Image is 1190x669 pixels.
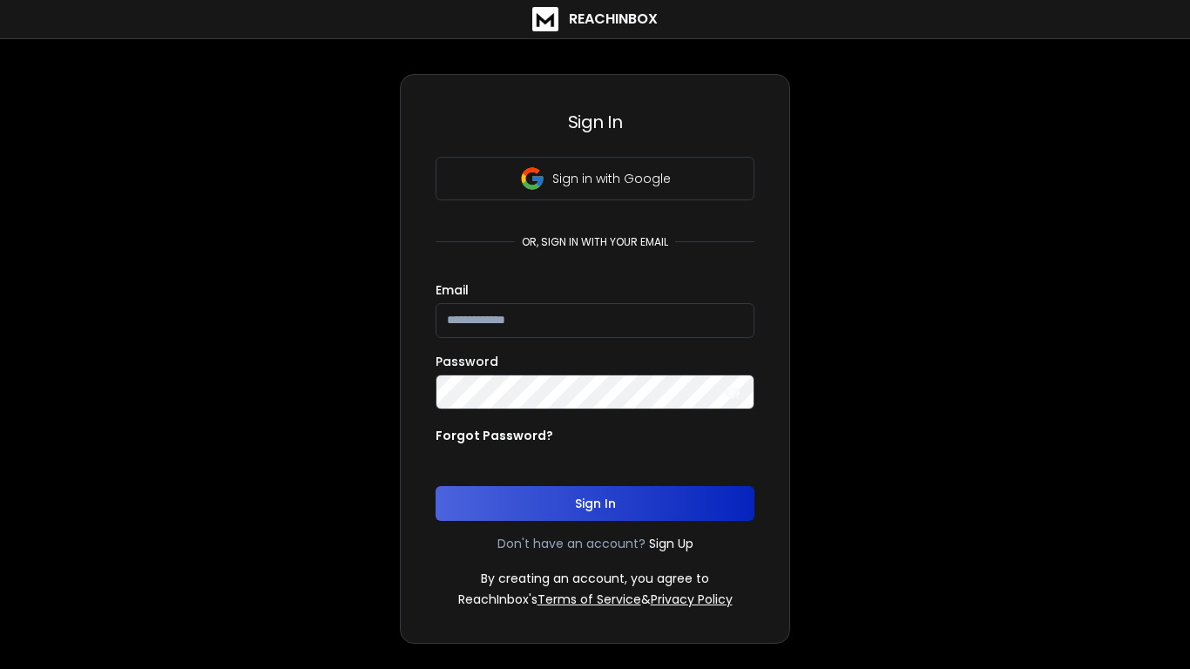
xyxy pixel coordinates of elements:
a: Sign Up [649,535,693,552]
label: Email [436,284,469,296]
p: By creating an account, you agree to [481,570,709,587]
p: or, sign in with your email [515,235,675,249]
label: Password [436,355,498,368]
p: ReachInbox's & [458,591,733,608]
button: Sign in with Google [436,157,754,200]
p: Forgot Password? [436,427,553,444]
a: ReachInbox [532,7,658,31]
p: Sign in with Google [552,170,671,187]
p: Don't have an account? [497,535,646,552]
button: Sign In [436,486,754,521]
a: Terms of Service [538,591,641,608]
img: logo [532,7,558,31]
h1: ReachInbox [569,9,658,30]
a: Privacy Policy [651,591,733,608]
h3: Sign In [436,110,754,134]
